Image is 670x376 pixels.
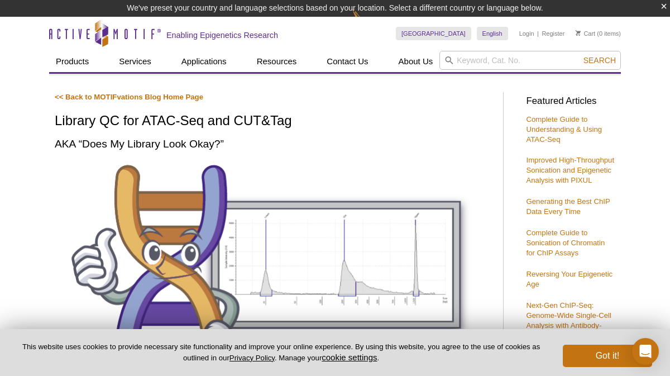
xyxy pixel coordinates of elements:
a: << Back to MOTIFvations Blog Home Page [55,93,203,101]
a: Generating the Best ChIP Data Every Time [526,197,610,216]
a: English [477,27,508,40]
button: Search [580,55,619,65]
div: Open Intercom Messenger [632,338,659,365]
input: Keyword, Cat. No. [439,51,621,70]
a: Improved High-Throughput Sonication and Epigenetic Analysis with PIXUL [526,156,614,184]
a: Products [49,51,95,72]
h1: Library QC for ATAC-Seq and CUT&Tag [55,113,492,130]
h2: AKA “Does My Library Look Okay?” [55,136,492,151]
a: Cart [576,30,595,37]
a: Reversing Your Epigenetic Age [526,270,612,288]
img: Your Cart [576,30,581,36]
a: Login [519,30,534,37]
p: This website uses cookies to provide necessary site functionality and improve your online experie... [18,342,544,363]
a: Applications [175,51,233,72]
img: Change Here [352,8,382,35]
a: Services [112,51,158,72]
button: Got it! [563,345,652,367]
a: Next-Gen ChIP-Seq: Genome-Wide Single-Cell Analysis with Antibody-Guided Chromatin Tagmentation M... [526,301,611,350]
a: Complete Guide to Sonication of Chromatin for ChIP Assays [526,229,605,257]
button: cookie settings [322,353,377,362]
a: Complete Guide to Understanding & Using ATAC-Seq [526,115,602,144]
a: [GEOGRAPHIC_DATA] [396,27,471,40]
span: Search [583,56,616,65]
li: (0 items) [576,27,621,40]
h2: Enabling Epigenetics Research [166,30,278,40]
a: Contact Us [320,51,375,72]
a: Resources [250,51,304,72]
a: Privacy Policy [229,354,275,362]
h3: Featured Articles [526,97,615,106]
a: About Us [392,51,440,72]
li: | [537,27,539,40]
a: Register [542,30,564,37]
